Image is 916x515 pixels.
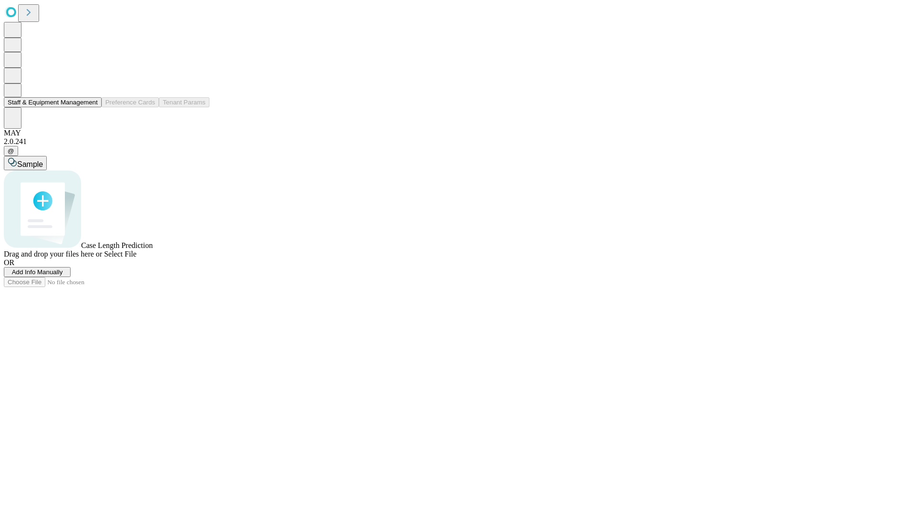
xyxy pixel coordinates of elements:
span: Drag and drop your files here or [4,250,102,258]
span: @ [8,147,14,154]
button: Add Info Manually [4,267,71,277]
span: Sample [17,160,43,168]
button: Preference Cards [102,97,159,107]
div: MAY [4,129,912,137]
button: @ [4,146,18,156]
span: Select File [104,250,136,258]
span: Case Length Prediction [81,241,153,249]
button: Tenant Params [159,97,209,107]
span: OR [4,258,14,267]
div: 2.0.241 [4,137,912,146]
button: Sample [4,156,47,170]
span: Add Info Manually [12,268,63,276]
button: Staff & Equipment Management [4,97,102,107]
